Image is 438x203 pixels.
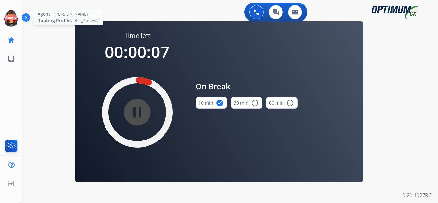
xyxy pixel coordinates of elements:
mat-icon: inbox [7,55,15,63]
button: 30 min [231,97,262,109]
span: Agent: [38,11,52,17]
button: 60 min [266,97,298,109]
mat-icon: home [7,36,15,44]
p: 0.20.1027RC [402,191,432,199]
button: 10 min [196,97,227,109]
span: Time left [124,31,150,40]
span: 00:00:07 [105,41,170,63]
mat-icon: radio_button_unchecked [251,99,259,107]
span: [PERSON_NAME] [54,11,88,17]
mat-icon: radio_button_unchecked [286,99,294,107]
span: Routing Profile: [38,17,72,24]
mat-icon: check_circle [216,99,223,107]
mat-icon: pause_circle_filled [133,108,141,116]
span: On Break [196,80,298,92]
span: BIL_Renewal [74,17,99,24]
